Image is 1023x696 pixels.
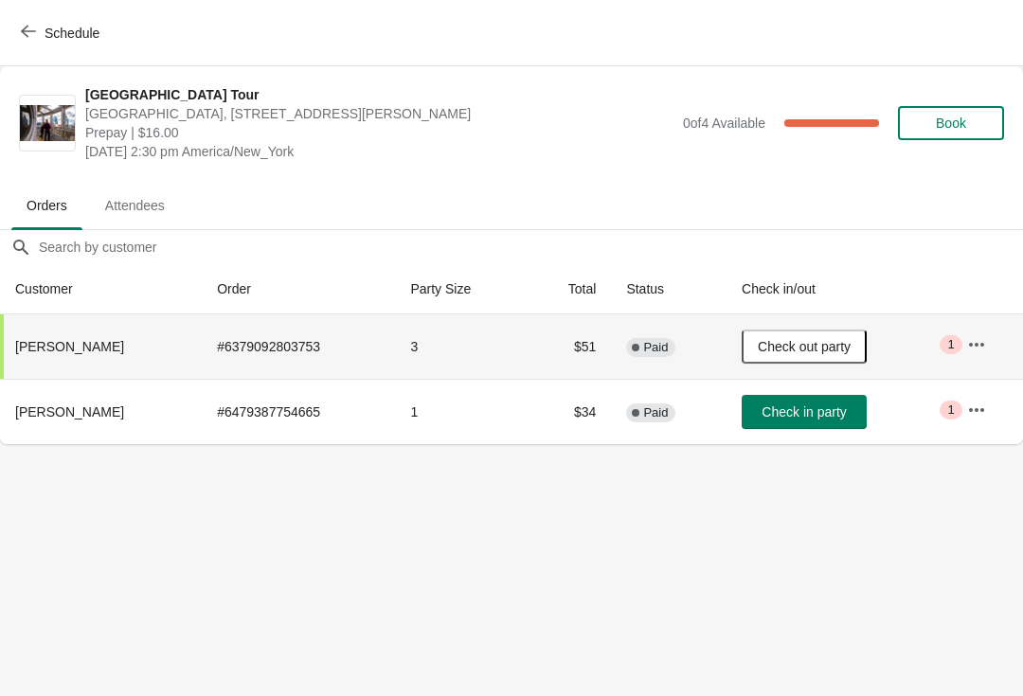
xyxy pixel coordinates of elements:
[202,379,395,444] td: # 6479387754665
[45,26,99,41] span: Schedule
[742,395,867,429] button: Check in party
[15,339,124,354] span: [PERSON_NAME]
[395,314,527,379] td: 3
[936,116,966,131] span: Book
[527,379,611,444] td: $34
[611,264,727,314] th: Status
[85,123,673,142] span: Prepay | $16.00
[38,230,1023,264] input: Search by customer
[527,314,611,379] td: $51
[85,142,673,161] span: [DATE] 2:30 pm America/New_York
[9,16,115,50] button: Schedule
[758,339,851,354] span: Check out party
[11,188,82,223] span: Orders
[898,106,1004,140] button: Book
[85,104,673,123] span: [GEOGRAPHIC_DATA], [STREET_ADDRESS][PERSON_NAME]
[727,264,952,314] th: Check in/out
[395,264,527,314] th: Party Size
[395,379,527,444] td: 1
[683,116,765,131] span: 0 of 4 Available
[15,404,124,419] span: [PERSON_NAME]
[202,264,395,314] th: Order
[90,188,180,223] span: Attendees
[527,264,611,314] th: Total
[643,340,668,355] span: Paid
[85,85,673,104] span: [GEOGRAPHIC_DATA] Tour
[643,405,668,420] span: Paid
[947,402,954,418] span: 1
[20,105,75,142] img: City Hall Tower Tour
[742,330,867,364] button: Check out party
[762,404,846,419] span: Check in party
[202,314,395,379] td: # 6379092803753
[947,337,954,352] span: 1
